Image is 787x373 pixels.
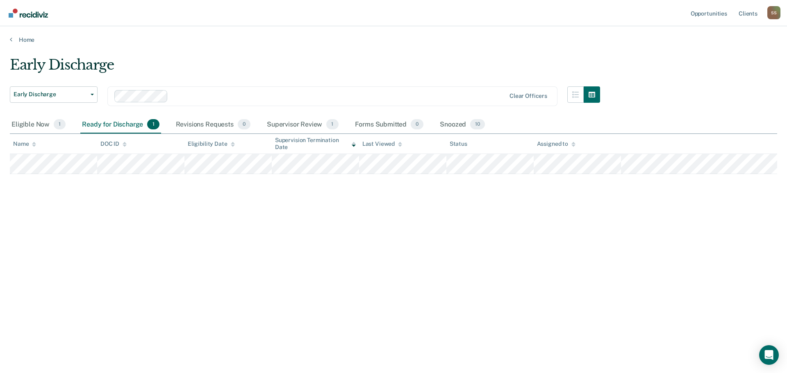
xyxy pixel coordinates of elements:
div: Early Discharge [10,57,600,80]
div: S S [767,6,780,19]
div: Revisions Requests0 [174,116,252,134]
div: DOC ID [100,140,127,147]
span: 0 [238,119,250,130]
div: Open Intercom Messenger [759,345,779,365]
span: 1 [147,119,159,130]
span: Early Discharge [14,91,87,98]
span: 1 [326,119,338,130]
div: Supervision Termination Date [275,137,356,151]
div: Name [13,140,36,147]
span: 10 [470,119,485,130]
span: 0 [411,119,423,130]
img: Recidiviz [9,9,48,18]
div: Forms Submitted0 [353,116,425,134]
a: Home [10,36,777,43]
div: Eligible Now1 [10,116,67,134]
div: Status [450,140,467,147]
div: Last Viewed [362,140,402,147]
div: Snoozed10 [438,116,487,134]
button: Profile dropdown button [767,6,780,19]
button: Early Discharge [10,86,98,103]
div: Assigned to [537,140,575,147]
div: Eligibility Date [188,140,235,147]
div: Supervisor Review1 [265,116,340,134]
div: Clear officers [510,93,547,99]
div: Ready for Discharge1 [80,116,161,134]
span: 1 [54,119,66,130]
